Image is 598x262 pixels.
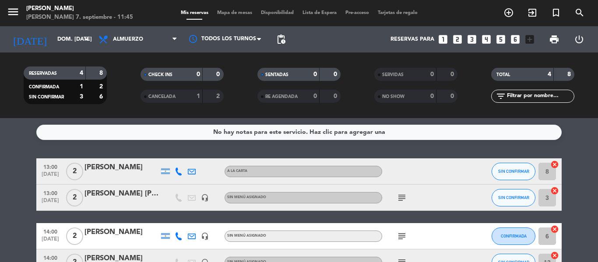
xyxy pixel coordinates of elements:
[450,71,456,77] strong: 0
[550,186,559,195] i: cancel
[39,198,61,208] span: [DATE]
[26,13,133,22] div: [PERSON_NAME] 7. septiembre - 11:45
[99,94,105,100] strong: 6
[39,236,61,246] span: [DATE]
[373,10,422,15] span: Tarjetas de regalo
[216,93,222,99] strong: 2
[574,34,584,45] i: power_settings_new
[265,73,288,77] span: SENTADAS
[148,73,172,77] span: CHECK INS
[495,34,507,45] i: looks_5
[550,225,559,234] i: cancel
[549,34,559,45] span: print
[29,71,57,76] span: RESERVADAS
[39,171,61,182] span: [DATE]
[524,34,535,45] i: add_box
[216,71,222,77] strong: 0
[148,94,176,99] span: CANCELADA
[382,73,404,77] span: SERVIDAS
[574,7,585,18] i: search
[39,161,61,171] span: 13:00
[227,196,266,199] span: Sin menú asignado
[492,163,535,180] button: SIN CONFIRMAR
[213,127,385,137] div: No hay notas para este servicio. Haz clic para agregar una
[298,10,341,15] span: Lista de Espera
[201,194,209,202] i: headset_mic
[197,93,200,99] strong: 1
[276,34,286,45] span: pending_actions
[341,10,373,15] span: Pre-acceso
[397,231,407,241] i: subject
[498,195,529,200] span: SIN CONFIRMAR
[81,34,92,45] i: arrow_drop_down
[227,169,247,173] span: A LA CARTA
[501,234,527,238] span: CONFIRMADA
[437,34,449,45] i: looks_one
[7,5,20,18] i: menu
[498,169,529,174] span: SIN CONFIRMAR
[39,188,61,198] span: 13:00
[390,36,434,42] span: Reservas para
[29,85,59,89] span: CONFIRMADA
[313,71,317,77] strong: 0
[26,4,133,13] div: [PERSON_NAME]
[481,34,492,45] i: looks_4
[550,251,559,260] i: cancel
[452,34,463,45] i: looks_two
[113,36,143,42] span: Almuerzo
[492,227,535,245] button: CONFIRMADA
[213,10,257,15] span: Mapa de mesas
[551,7,561,18] i: turned_in_not
[84,162,159,173] div: [PERSON_NAME]
[29,95,64,99] span: SIN CONFIRMAR
[496,73,510,77] span: TOTAL
[99,70,105,76] strong: 8
[7,30,53,49] i: [DATE]
[66,163,83,180] span: 2
[227,234,266,238] span: Sin menú asignado
[430,93,434,99] strong: 0
[567,71,573,77] strong: 8
[80,84,83,90] strong: 1
[430,71,434,77] strong: 0
[397,192,407,203] i: subject
[492,189,535,206] button: SIN CONFIRMAR
[496,91,506,101] i: filter_list
[84,227,159,238] div: [PERSON_NAME]
[66,227,83,245] span: 2
[176,10,213,15] span: Mis reservas
[197,71,200,77] strong: 0
[550,160,559,169] i: cancel
[450,93,456,99] strong: 0
[257,10,298,15] span: Disponibilidad
[503,7,514,18] i: add_circle_outline
[506,91,574,101] input: Filtrar por nombre...
[510,34,521,45] i: looks_6
[66,189,83,206] span: 2
[566,26,591,52] div: LOG OUT
[265,94,298,99] span: RE AGENDADA
[80,94,83,100] strong: 3
[382,94,405,99] span: NO SHOW
[99,84,105,90] strong: 2
[7,5,20,21] button: menu
[80,70,83,76] strong: 4
[334,93,339,99] strong: 0
[39,226,61,236] span: 14:00
[334,71,339,77] strong: 0
[527,7,538,18] i: exit_to_app
[548,71,551,77] strong: 4
[466,34,478,45] i: looks_3
[201,232,209,240] i: headset_mic
[84,188,159,199] div: [PERSON_NAME] [PERSON_NAME]
[313,93,317,99] strong: 0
